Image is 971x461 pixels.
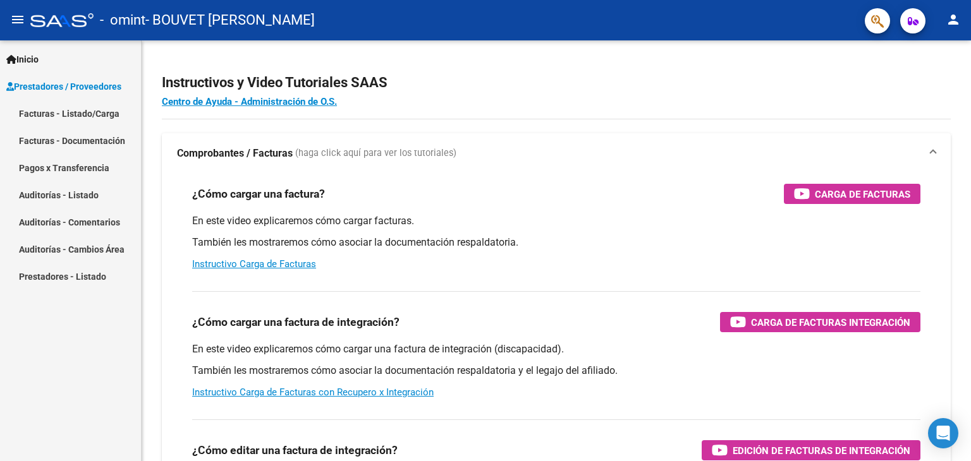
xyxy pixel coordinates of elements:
div: Open Intercom Messenger [928,418,958,448]
strong: Comprobantes / Facturas [177,147,293,160]
h3: ¿Cómo cargar una factura de integración? [192,313,400,331]
p: También les mostraremos cómo asociar la documentación respaldatoria y el legajo del afiliado. [192,364,920,378]
a: Centro de Ayuda - Administración de O.S. [162,96,337,107]
h2: Instructivos y Video Tutoriales SAAS [162,71,951,95]
mat-expansion-panel-header: Comprobantes / Facturas (haga click aquí para ver los tutoriales) [162,133,951,174]
a: Instructivo Carga de Facturas [192,258,316,270]
span: Inicio [6,52,39,66]
button: Carga de Facturas Integración [720,312,920,332]
p: También les mostraremos cómo asociar la documentación respaldatoria. [192,236,920,249]
mat-icon: person [946,12,961,27]
p: En este video explicaremos cómo cargar una factura de integración (discapacidad). [192,342,920,356]
span: (haga click aquí para ver los tutoriales) [295,147,456,160]
h3: ¿Cómo editar una factura de integración? [192,441,398,459]
button: Edición de Facturas de integración [702,440,920,460]
a: Instructivo Carga de Facturas con Recupero x Integración [192,386,434,398]
span: Edición de Facturas de integración [733,443,910,458]
mat-icon: menu [10,12,25,27]
h3: ¿Cómo cargar una factura? [192,185,325,203]
span: Carga de Facturas Integración [751,314,910,330]
span: - BOUVET [PERSON_NAME] [145,6,315,34]
span: Prestadores / Proveedores [6,80,121,93]
span: - omint [100,6,145,34]
p: En este video explicaremos cómo cargar facturas. [192,214,920,228]
button: Carga de Facturas [784,184,920,204]
span: Carga de Facturas [815,186,910,202]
